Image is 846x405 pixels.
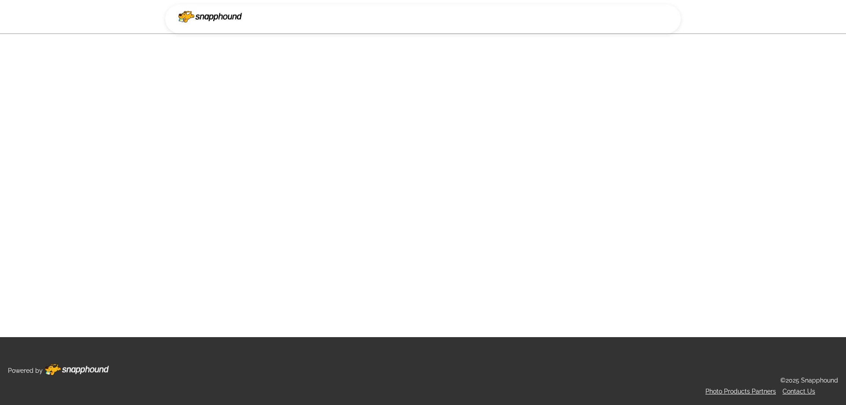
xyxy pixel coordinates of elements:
p: Powered by [8,365,43,376]
a: Photo Products Partners [705,388,776,395]
p: ©2025 Snapphound [780,375,838,386]
img: Footer [45,364,109,375]
a: Contact Us [783,388,815,395]
img: Snapphound Logo [178,11,242,22]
